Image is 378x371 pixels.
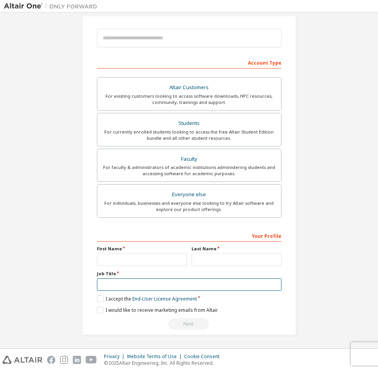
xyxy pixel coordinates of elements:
[102,154,276,165] div: Faculty
[104,360,224,366] p: © 2025 Altair Engineering, Inc. All Rights Reserved.
[97,229,281,242] div: Your Profile
[102,189,276,200] div: Everyone else
[102,93,276,105] div: For existing customers looking to access software downloads, HPC resources, community, trainings ...
[2,356,42,364] img: altair_logo.svg
[102,164,276,177] div: For faculty & administrators of academic institutions administering students and accessing softwa...
[102,200,276,213] div: For individuals, businesses and everyone else looking to try Altair software and explore our prod...
[127,353,184,360] div: Website Terms of Use
[4,2,101,10] img: Altair One
[97,271,281,277] label: Job Title
[102,82,276,93] div: Altair Customers
[97,318,281,330] div: Read and acccept EULA to continue
[132,295,197,302] a: End-User License Agreement
[47,356,55,364] img: facebook.svg
[73,356,81,364] img: linkedin.svg
[102,118,276,129] div: Students
[97,307,218,313] label: I would like to receive marketing emails from Altair
[102,129,276,141] div: For currently enrolled students looking to access the free Altair Student Edition bundle and all ...
[86,356,97,364] img: youtube.svg
[97,295,197,302] label: I accept the
[97,246,187,252] label: First Name
[60,356,68,364] img: instagram.svg
[192,246,281,252] label: Last Name
[97,56,281,69] div: Account Type
[104,353,127,360] div: Privacy
[184,353,224,360] div: Cookie Consent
